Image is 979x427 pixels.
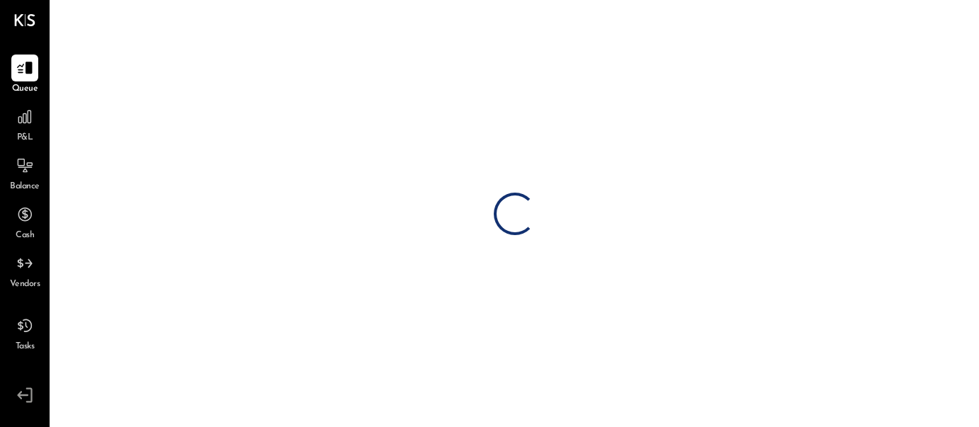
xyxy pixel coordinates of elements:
[16,341,35,353] span: Tasks
[1,201,49,242] a: Cash
[1,152,49,193] a: Balance
[1,312,49,353] a: Tasks
[12,83,38,96] span: Queue
[1,55,49,96] a: Queue
[16,229,34,242] span: Cash
[10,181,40,193] span: Balance
[1,250,49,291] a: Vendors
[10,278,40,291] span: Vendors
[17,132,33,144] span: P&L
[1,103,49,144] a: P&L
